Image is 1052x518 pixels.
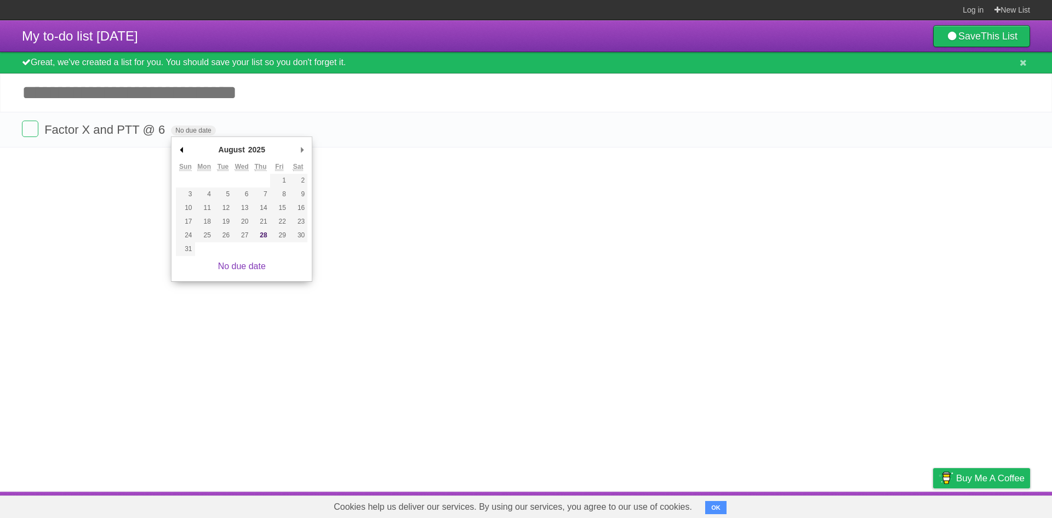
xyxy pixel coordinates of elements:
button: 27 [232,229,251,242]
abbr: Friday [275,163,283,171]
button: 2 [289,174,307,187]
abbr: Monday [197,163,211,171]
button: 29 [270,229,289,242]
button: 24 [176,229,195,242]
a: SaveThis List [933,25,1030,47]
button: 3 [176,187,195,201]
button: 12 [214,201,232,215]
span: Buy me a coffee [956,469,1025,488]
button: 18 [195,215,214,229]
button: 15 [270,201,289,215]
button: 23 [289,215,307,229]
a: Buy me a coffee [933,468,1030,488]
button: 10 [176,201,195,215]
button: 20 [232,215,251,229]
button: Next Month [296,141,307,158]
button: 13 [232,201,251,215]
a: Terms [882,494,906,515]
span: My to-do list [DATE] [22,29,138,43]
button: 6 [232,187,251,201]
div: 2025 [247,141,267,158]
button: Previous Month [176,141,187,158]
button: 1 [270,174,289,187]
abbr: Wednesday [235,163,249,171]
abbr: Sunday [179,163,192,171]
a: No due date [218,261,266,271]
button: 31 [176,242,195,256]
span: No due date [171,126,215,135]
a: Privacy [919,494,947,515]
abbr: Thursday [255,163,267,171]
button: 5 [214,187,232,201]
span: Factor X and PTT @ 6 [44,123,168,136]
b: This List [981,31,1017,42]
button: 17 [176,215,195,229]
button: 21 [251,215,270,229]
button: 7 [251,187,270,201]
button: 9 [289,187,307,201]
button: 11 [195,201,214,215]
button: 4 [195,187,214,201]
img: Buy me a coffee [939,469,953,487]
button: 16 [289,201,307,215]
button: 8 [270,187,289,201]
button: 25 [195,229,214,242]
button: OK [705,501,727,514]
button: 19 [214,215,232,229]
div: August [217,141,247,158]
button: 22 [270,215,289,229]
button: 28 [251,229,270,242]
button: 14 [251,201,270,215]
abbr: Tuesday [218,163,228,171]
button: 26 [214,229,232,242]
abbr: Saturday [293,163,304,171]
a: Developers [824,494,868,515]
label: Done [22,121,38,137]
a: Suggest a feature [961,494,1030,515]
button: 30 [289,229,307,242]
span: Cookies help us deliver our services. By using our services, you agree to our use of cookies. [323,496,703,518]
a: About [787,494,810,515]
